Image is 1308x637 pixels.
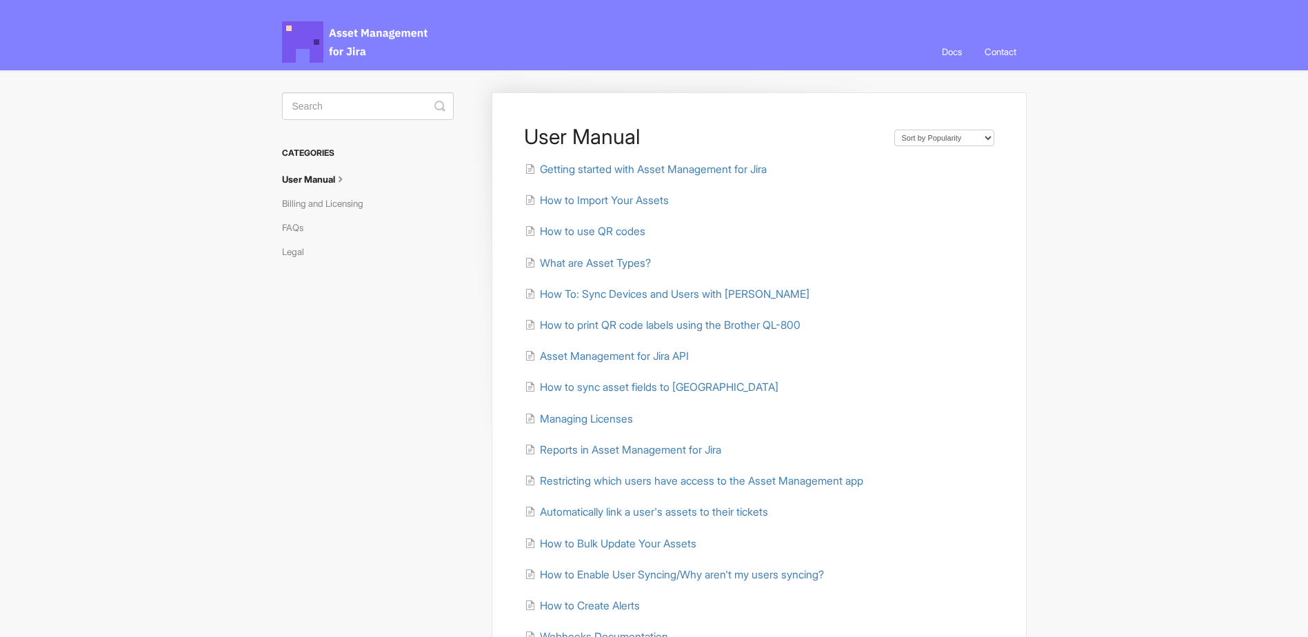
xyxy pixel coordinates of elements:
span: Asset Management for Jira API [540,350,689,363]
span: How to Enable User Syncing/Why aren't my users syncing? [540,568,824,581]
a: Getting started with Asset Management for Jira [525,163,767,176]
a: User Manual [282,168,358,190]
a: Asset Management for Jira API [525,350,689,363]
span: How to Bulk Update Your Assets [540,537,696,550]
span: Automatically link a user's assets to their tickets [540,505,768,518]
a: Legal [282,241,314,263]
a: How to Bulk Update Your Assets [525,537,696,550]
a: How to Import Your Assets [525,194,669,207]
span: Asset Management for Jira Docs [282,21,430,63]
a: How To: Sync Devices and Users with [PERSON_NAME] [525,287,809,301]
a: Docs [932,33,972,70]
span: Reports in Asset Management for Jira [540,443,721,456]
a: How to Create Alerts [525,599,640,612]
span: Managing Licenses [540,412,633,425]
span: How to sync asset fields to [GEOGRAPHIC_DATA] [540,381,778,394]
a: Restricting which users have access to the Asset Management app [525,474,863,487]
a: What are Asset Types? [525,256,651,270]
h3: Categories [282,141,454,165]
a: Reports in Asset Management for Jira [525,443,721,456]
input: Search [282,92,454,120]
a: FAQs [282,216,314,239]
select: Page reloads on selection [894,130,994,146]
span: Restricting which users have access to the Asset Management app [540,474,863,487]
a: How to sync asset fields to [GEOGRAPHIC_DATA] [525,381,778,394]
span: How to print QR code labels using the Brother QL-800 [540,318,801,332]
span: How to Create Alerts [540,599,640,612]
span: How to use QR codes [540,225,645,238]
span: Getting started with Asset Management for Jira [540,163,767,176]
a: Managing Licenses [525,412,633,425]
a: Automatically link a user's assets to their tickets [525,505,768,518]
a: How to Enable User Syncing/Why aren't my users syncing? [525,568,824,581]
span: How to Import Your Assets [540,194,669,207]
span: What are Asset Types? [540,256,651,270]
h1: User Manual [524,124,880,149]
a: Billing and Licensing [282,192,374,214]
a: How to use QR codes [525,225,645,238]
a: How to print QR code labels using the Brother QL-800 [525,318,801,332]
a: Contact [974,33,1027,70]
span: How To: Sync Devices and Users with [PERSON_NAME] [540,287,809,301]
